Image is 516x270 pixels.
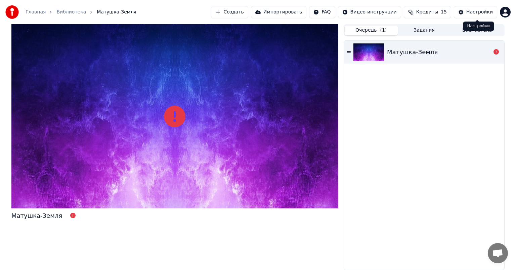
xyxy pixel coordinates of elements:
[454,6,497,18] button: Настройки
[11,211,62,221] div: Матушка-Земля
[26,9,46,15] a: Главная
[56,9,86,15] a: Библиотека
[251,6,307,18] button: Импортировать
[387,47,438,57] div: Матушка-Земля
[211,6,248,18] button: Создать
[398,26,451,35] button: Задания
[404,6,451,18] button: Кредиты15
[345,26,398,35] button: Очередь
[488,243,508,263] div: Открытый чат
[466,9,493,15] div: Настройки
[5,5,19,19] img: youka
[338,6,401,18] button: Видео-инструкции
[450,26,504,35] button: Библиотека
[416,9,438,15] span: Кредиты
[380,27,387,34] span: ( 1 )
[97,9,136,15] span: Матушка-Земля
[26,9,136,15] nav: breadcrumb
[463,22,494,31] div: Настройки
[441,9,447,15] span: 15
[309,6,335,18] button: FAQ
